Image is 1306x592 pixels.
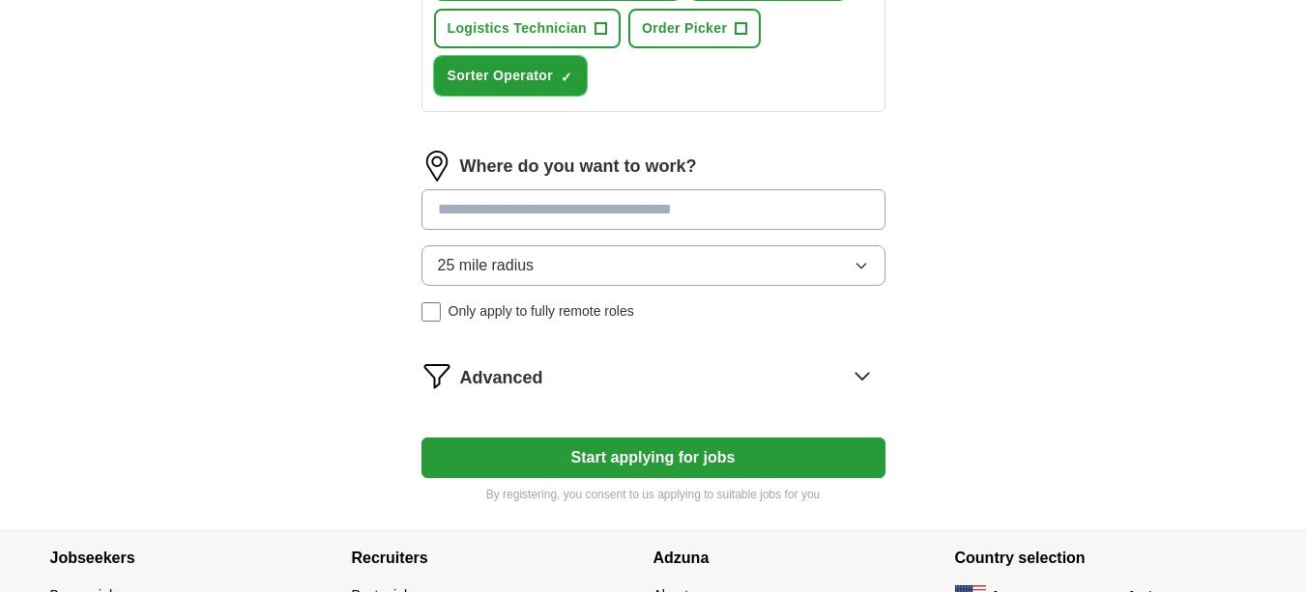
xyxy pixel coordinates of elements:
label: Where do you want to work? [460,154,697,180]
button: 25 mile radius [421,245,885,286]
span: Only apply to fully remote roles [449,301,634,322]
img: location.png [421,151,452,182]
span: Logistics Technician [448,18,587,39]
span: Advanced [460,365,543,391]
span: Sorter Operator [448,66,554,86]
span: ✓ [561,70,572,85]
img: filter [421,360,452,391]
button: Logistics Technician [434,9,621,48]
button: Start applying for jobs [421,437,885,478]
p: By registering, you consent to us applying to suitable jobs for you [421,486,885,503]
span: Order Picker [642,18,727,39]
input: Only apply to fully remote roles [421,302,441,322]
button: Sorter Operator✓ [434,56,588,96]
span: 25 mile radius [438,254,535,277]
button: Order Picker [628,9,761,48]
h4: Country selection [955,531,1257,585]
